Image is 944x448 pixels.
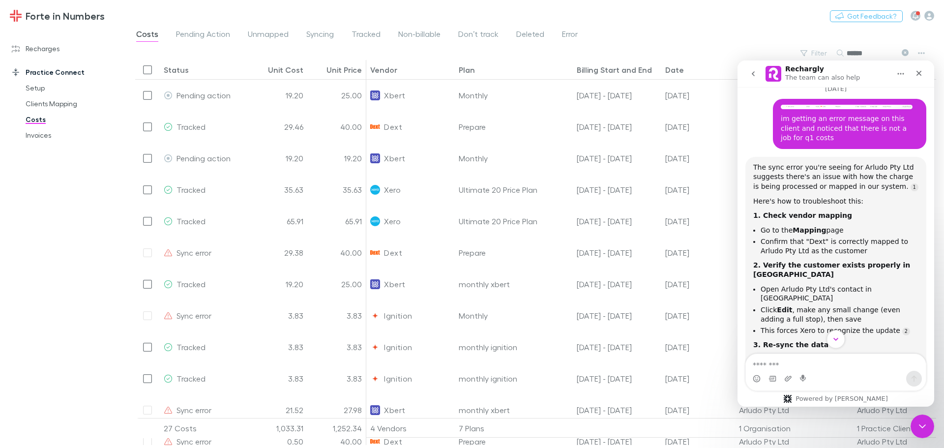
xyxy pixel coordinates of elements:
div: Status [164,65,189,75]
a: Setup [16,80,133,96]
div: 01 Apr - 01 May 25 [573,80,661,111]
div: Billing Start and End [577,65,652,75]
div: 1,252.34 [307,418,366,438]
span: Pending action [177,90,231,100]
img: Xero's Logo [370,185,380,195]
div: monthly xbert [455,269,573,300]
div: 11 Jun - 30 Jun 25 [573,206,661,237]
div: 3.83 [307,363,366,394]
div: monthly ignition [455,331,573,363]
b: 2. Verify the customer exists properly in [GEOGRAPHIC_DATA] [16,201,173,218]
span: Sync error [177,248,211,257]
span: Deleted [516,29,544,42]
button: Gif picker [31,314,39,322]
span: Ignition [384,363,412,394]
div: 7 Plans [455,418,573,438]
span: Xbert [384,394,405,425]
img: Xbert's Logo [370,153,380,163]
img: Ignition's Logo [370,374,380,384]
div: Arludo Pty Ltd [739,394,849,425]
div: Arludo Pty Ltd [857,394,907,425]
div: The sync error you're seeing for Arludo Pty Ltd suggests there's an issue with how the charge is ... [16,102,181,131]
span: Tracked [177,216,206,226]
span: Tracked [177,122,206,131]
div: 19.20 [248,80,307,111]
div: 1,033.31 [248,418,307,438]
div: monthly xbert [455,394,573,426]
div: 01 Jul - 31 Jul 25 [573,111,661,143]
li: This forces Xero to recognize the update [23,266,181,275]
a: Clients Mapping [16,96,133,112]
button: Send a message… [169,310,184,326]
div: Here's how to troubleshoot this: [16,136,181,146]
div: Monthly [455,143,573,174]
div: Search [847,47,896,59]
span: Pending Action [176,29,230,42]
button: Scroll to bottom [89,269,107,288]
div: Monthly [455,80,573,111]
div: 29.46 [248,111,307,143]
a: Practice Connect [2,64,133,80]
img: Dext's Logo [370,122,380,132]
div: Rechargly says… [8,96,189,436]
span: Tracked [177,342,206,352]
div: Unit Cost [268,65,303,75]
span: Xbert [384,269,405,299]
div: 01 Jul 2025 [661,111,735,143]
b: Mapping [55,166,88,174]
div: 3.83 [307,300,366,331]
div: 19 Aug 2025 [661,394,735,426]
a: Source reference 12749394: [173,123,181,131]
div: 30 Aug 2025 [661,300,735,331]
div: 1 Practice Client [853,418,942,438]
span: Error [562,29,578,42]
a: Recharges [2,41,133,57]
div: Plan [459,65,475,75]
span: Ignition [384,300,412,331]
div: 25.00 [307,80,366,111]
div: 27 Costs [160,418,248,438]
div: 11 Jul 2025 [661,206,735,237]
div: 29.38 [248,237,307,269]
div: 01 Jul - 10 Jul 25 [573,174,661,206]
div: Monthly [455,300,573,331]
div: 65.91 [307,206,366,237]
button: Filter [796,47,833,59]
div: Ultimate 20 Price Plan [455,174,573,206]
span: Tracked [177,279,206,289]
div: The sync error you're seeing for Arludo Pty Ltd suggests there's an issue with how the charge is ... [8,96,189,435]
button: Start recording [62,314,70,322]
div: 01 Sep - 30 Sep 25 [573,237,661,269]
a: Forte in Numbers [4,4,111,28]
button: Emoji picker [15,314,23,322]
div: 3.83 [248,300,307,331]
img: Xbert's Logo [370,90,380,100]
li: Go to the page [23,165,181,175]
span: Xero [384,174,400,205]
a: Source reference 12749983: [165,267,173,275]
span: Don’t track [458,29,499,42]
a: Costs [16,112,133,127]
iframe: Intercom live chat [737,60,934,407]
span: Pending action [177,153,231,163]
div: 40.00 [307,237,366,269]
div: 3.83 [248,331,307,363]
div: 01 May - 31 May 25 [573,363,661,394]
button: Upload attachment [47,314,55,322]
span: Tracked [177,185,206,194]
div: Ultimate 20 Price Plan [455,206,573,237]
b: 1. Check vendor mapping [16,151,115,159]
div: 25.00 [307,269,366,300]
div: monthly ignition [455,363,573,394]
div: 19 Apr 2025 [661,143,735,174]
div: Unit Price [326,65,362,75]
div: 27.98 [307,394,366,426]
span: Sync error [177,311,211,320]
div: 1 Organisation [735,418,853,438]
img: Xbert's Logo [370,405,380,415]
